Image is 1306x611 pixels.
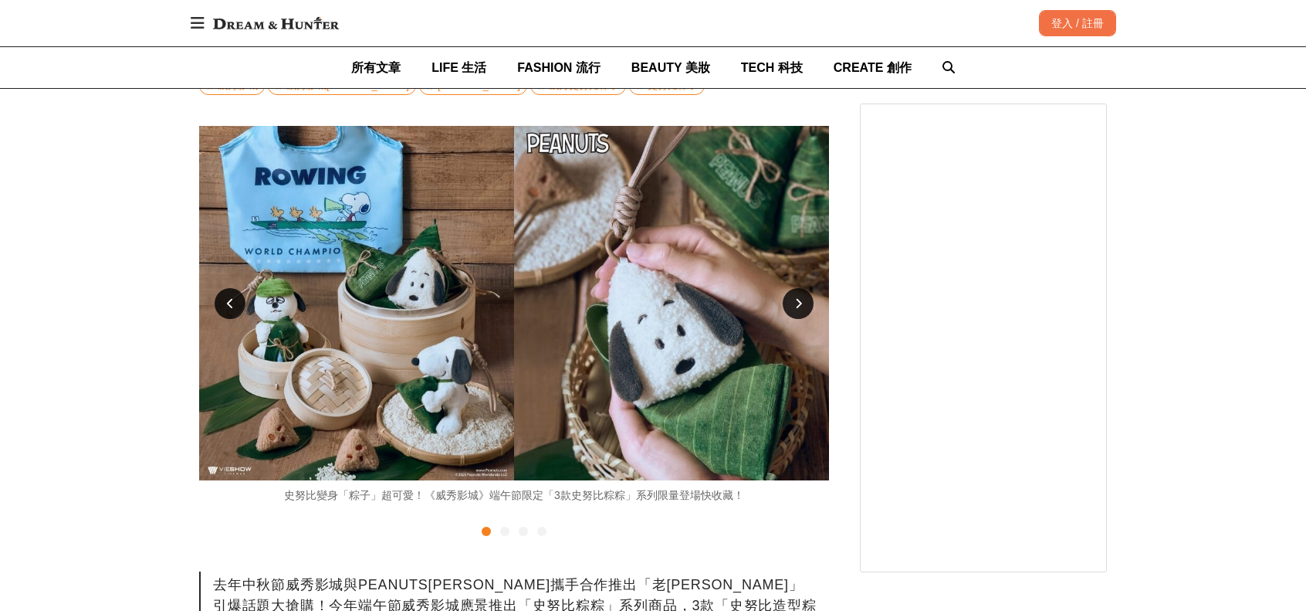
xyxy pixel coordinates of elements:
span: BEAUTY 美妝 [631,61,710,74]
div: 史努比變身「粽子」超可愛！《威秀影城》端午節限定「3款史努比粽粽」系列限量登場快收藏！ [199,487,829,504]
a: BEAUTY 美妝 [631,47,710,88]
span: LIFE 生活 [431,61,486,74]
span: CREATE 創作 [834,61,912,74]
img: a75ec5d5-d4d7-422f-a240-03f3c14d735d.jpg [199,126,829,480]
a: LIFE 生活 [431,47,486,88]
a: CREATE 創作 [834,47,912,88]
span: TECH 科技 [741,61,803,74]
span: 所有文章 [351,61,401,74]
img: Dream & Hunter [205,9,347,37]
a: 所有文章 [351,47,401,88]
a: FASHION 流行 [517,47,601,88]
a: TECH 科技 [741,47,803,88]
span: FASHION 流行 [517,61,601,74]
div: 登入 / 註冊 [1039,10,1116,36]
